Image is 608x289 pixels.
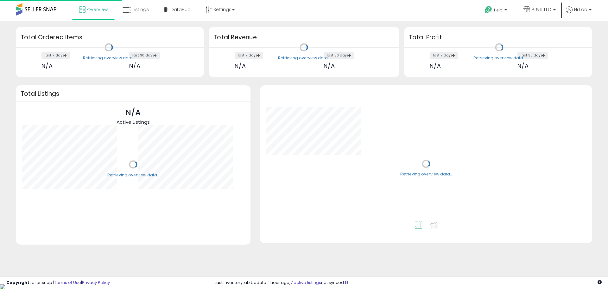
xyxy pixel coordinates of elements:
[345,280,348,285] i: Click here to read more about un-synced listings.
[6,280,110,286] div: seller snap | |
[87,6,108,13] span: Overview
[290,279,321,286] a: 7 active listings
[574,6,587,13] span: Hi Loc
[484,6,492,14] i: Get Help
[132,6,149,13] span: Listings
[400,172,452,177] div: Retrieving overview data..
[107,172,159,178] div: Retrieving overview data..
[83,55,135,61] div: Retrieving overview data..
[566,6,592,21] a: Hi Loc
[6,279,29,286] strong: Copyright
[532,6,551,13] span: B & K LLC
[215,280,602,286] div: Last InventoryLab Update: 1 hour ago, not synced.
[82,279,110,286] a: Privacy Policy
[171,6,191,13] span: DataHub
[54,279,81,286] a: Terms of Use
[473,55,525,61] div: Retrieving overview data..
[480,1,513,21] a: Help
[494,7,503,13] span: Help
[278,55,330,61] div: Retrieving overview data..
